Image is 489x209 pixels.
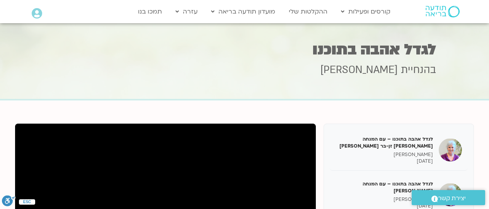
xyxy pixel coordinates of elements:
[337,4,394,19] a: קורסים ופעילות
[426,6,460,17] img: תודעה בריאה
[439,183,462,206] img: לגדל אהבה בתוכנו – עם המנחה האורח ענבר בר קמה
[336,158,433,165] p: [DATE]
[336,136,433,150] h5: לגדל אהבה בתוכנו – עם המנחה [PERSON_NAME] זן-בר [PERSON_NAME]
[207,4,279,19] a: מועדון תודעה בריאה
[438,193,466,204] span: יצירת קשר
[412,190,485,205] a: יצירת קשר
[336,196,433,203] p: [PERSON_NAME]
[336,151,433,158] p: [PERSON_NAME]
[53,42,436,57] h1: לגדל אהבה בתוכנו
[336,180,433,194] h5: לגדל אהבה בתוכנו – עם המנחה [PERSON_NAME]
[134,4,166,19] a: תמכו בנו
[401,63,436,77] span: בהנחיית
[172,4,201,19] a: עזרה
[285,4,331,19] a: ההקלטות שלי
[439,138,462,161] img: לגדל אהבה בתוכנו – עם המנחה האורחת צילה זן-בר צור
